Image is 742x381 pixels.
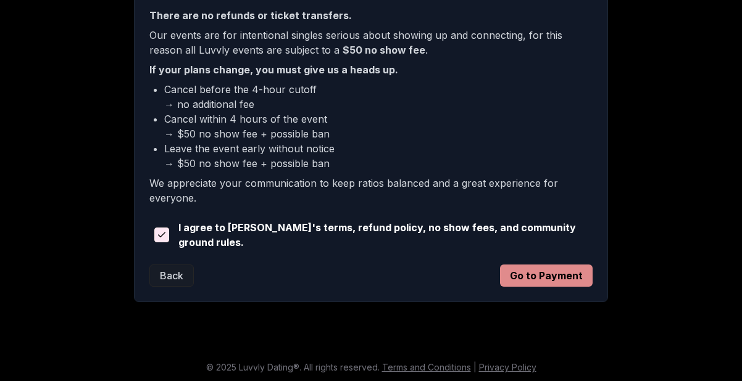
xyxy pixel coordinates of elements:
[479,362,536,372] a: Privacy Policy
[164,112,593,141] li: Cancel within 4 hours of the event → $50 no show fee + possible ban
[473,362,477,372] span: |
[178,220,593,250] span: I agree to [PERSON_NAME]'s terms, refund policy, no show fees, and community ground rules.
[500,264,593,287] button: Go to Payment
[149,176,593,205] p: We appreciate your communication to keep ratios balanced and a great experience for everyone.
[149,8,593,23] p: There are no refunds or ticket transfers.
[149,28,593,57] p: Our events are for intentional singles serious about showing up and connecting, for this reason a...
[164,141,593,171] li: Leave the event early without notice → $50 no show fee + possible ban
[382,362,471,372] a: Terms and Conditions
[149,62,593,77] p: If your plans change, you must give us a heads up.
[343,44,425,56] b: $50 no show fee
[149,264,194,287] button: Back
[164,82,593,112] li: Cancel before the 4-hour cutoff → no additional fee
